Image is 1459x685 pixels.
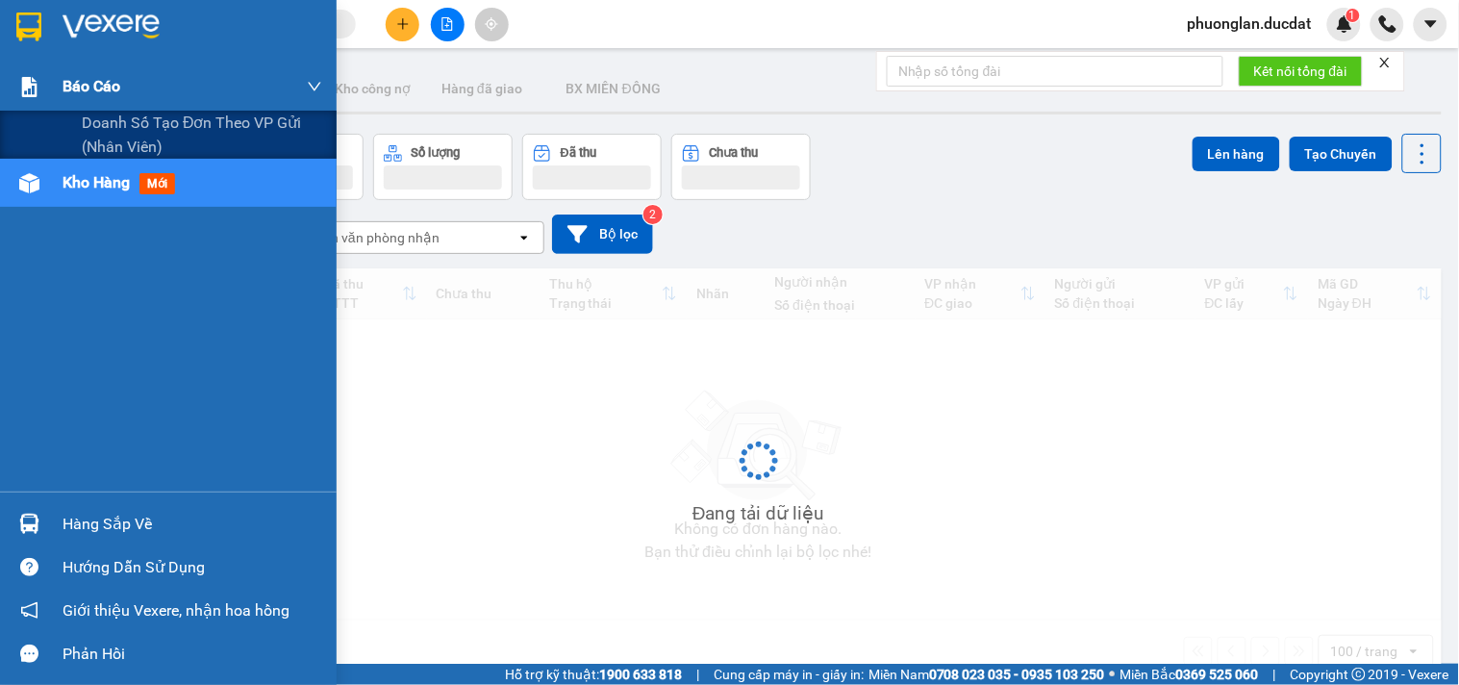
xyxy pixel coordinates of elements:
[20,645,38,663] span: message
[440,17,454,31] span: file-add
[16,13,41,41] img: logo-vxr
[19,77,39,97] img: solution-icon
[63,598,289,622] span: Giới thiệu Vexere, nhận hoa hồng
[1254,61,1347,82] span: Kết nối tổng đài
[887,56,1223,87] input: Nhập số tổng đài
[139,173,175,194] span: mới
[475,8,509,41] button: aim
[20,558,38,576] span: question-circle
[485,17,498,31] span: aim
[714,664,864,685] span: Cung cấp máy in - giấy in:
[386,8,419,41] button: plus
[643,205,663,224] sup: 2
[63,173,130,191] span: Kho hàng
[1110,671,1116,678] span: ⚪️
[82,111,322,159] span: Doanh số tạo đơn theo VP gửi (nhân viên)
[1172,12,1327,36] span: phuonglan.ducdat
[1120,664,1259,685] span: Miền Bắc
[63,640,322,669] div: Phản hồi
[319,65,426,112] button: Kho công nợ
[1336,15,1353,33] img: icon-new-feature
[516,230,532,245] svg: open
[1290,137,1393,171] button: Tạo Chuyến
[1379,15,1396,33] img: phone-icon
[696,664,699,685] span: |
[1346,9,1360,22] sup: 1
[373,134,513,200] button: Số lượng
[1378,56,1392,69] span: close
[1193,137,1280,171] button: Lên hàng
[412,146,461,160] div: Số lượng
[552,215,653,254] button: Bộ lọc
[19,173,39,193] img: warehouse-icon
[1176,667,1259,682] strong: 0369 525 060
[671,134,811,200] button: Chưa thu
[561,146,596,160] div: Đã thu
[19,514,39,534] img: warehouse-icon
[63,74,120,98] span: Báo cáo
[20,601,38,620] span: notification
[63,553,322,582] div: Hướng dẫn sử dụng
[1273,664,1276,685] span: |
[1239,56,1363,87] button: Kết nối tổng đài
[599,667,682,682] strong: 1900 633 818
[1422,15,1440,33] span: caret-down
[426,65,538,112] button: Hàng đã giao
[307,228,440,247] div: Chọn văn phòng nhận
[431,8,465,41] button: file-add
[710,146,759,160] div: Chưa thu
[522,134,662,200] button: Đã thu
[868,664,1105,685] span: Miền Nam
[566,81,661,96] span: BX MIỀN ĐÔNG
[1352,668,1366,681] span: copyright
[1349,9,1356,22] span: 1
[396,17,410,31] span: plus
[1414,8,1447,41] button: caret-down
[692,499,824,528] div: Đang tải dữ liệu
[505,664,682,685] span: Hỗ trợ kỹ thuật:
[307,79,322,94] span: down
[929,667,1105,682] strong: 0708 023 035 - 0935 103 250
[63,510,322,539] div: Hàng sắp về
